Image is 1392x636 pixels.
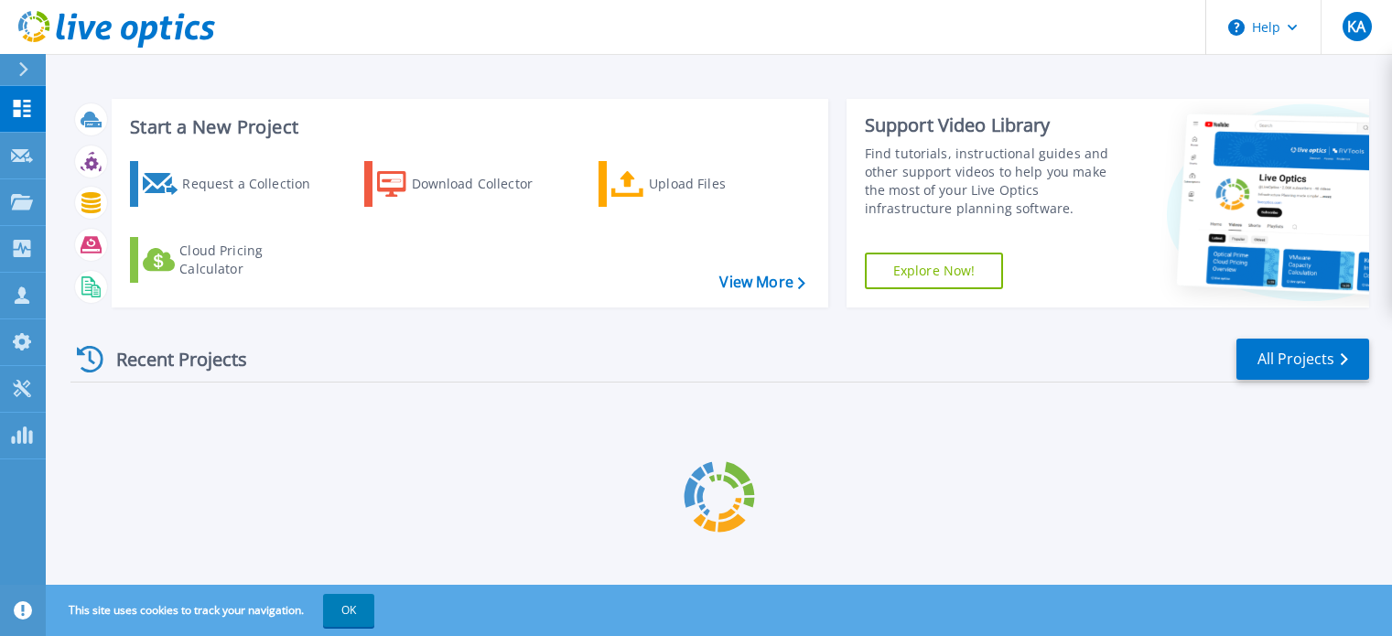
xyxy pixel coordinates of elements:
a: Cloud Pricing Calculator [130,237,334,283]
a: Request a Collection [130,161,334,207]
div: Find tutorials, instructional guides and other support videos to help you make the most of your L... [865,145,1128,218]
a: All Projects [1236,339,1369,380]
a: Explore Now! [865,253,1004,289]
div: Support Video Library [865,113,1128,137]
div: Download Collector [412,166,558,202]
button: OK [323,594,374,627]
div: Upload Files [649,166,795,202]
a: Upload Files [599,161,803,207]
div: Recent Projects [70,337,272,382]
a: Download Collector [364,161,568,207]
span: This site uses cookies to track your navigation. [50,594,374,627]
div: Request a Collection [182,166,329,202]
div: Cloud Pricing Calculator [179,242,326,278]
h3: Start a New Project [130,117,804,137]
a: View More [719,274,804,291]
span: KA [1347,19,1365,34]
